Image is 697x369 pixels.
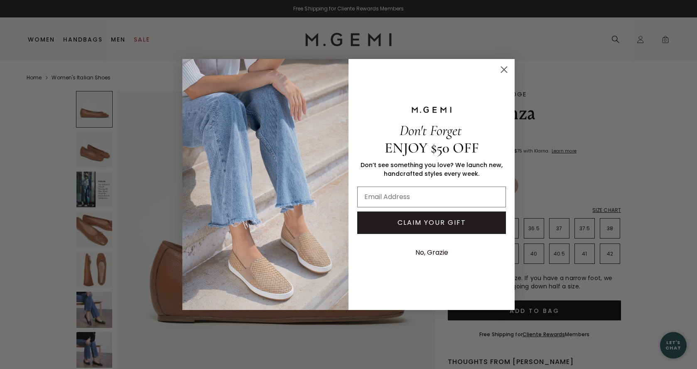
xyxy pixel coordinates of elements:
[411,106,452,113] img: M.GEMI
[400,122,461,139] span: Don't Forget
[357,187,506,207] input: Email Address
[357,212,506,234] button: CLAIM YOUR GIFT
[361,161,503,178] span: Don’t see something you love? We launch new, handcrafted styles every week.
[411,242,452,263] button: No, Grazie
[497,62,511,77] button: Close dialog
[182,59,348,310] img: M.Gemi
[385,139,479,157] span: ENJOY $50 OFF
